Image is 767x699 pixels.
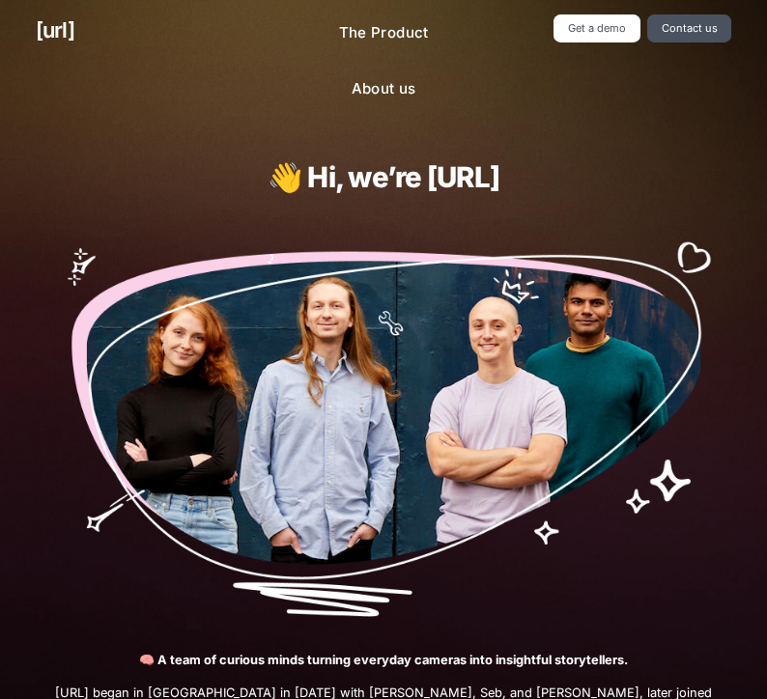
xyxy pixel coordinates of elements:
strong: 🧠 A team of curious minds turning everyday cameras into insightful storytellers. [139,653,628,667]
a: About us [336,70,432,108]
a: Get a demo [554,14,639,42]
h1: 👋 Hi, we’re [URL] [116,161,651,193]
a: [URL] [36,14,74,46]
a: Contact us [647,14,731,42]
a: The Product [324,14,444,52]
